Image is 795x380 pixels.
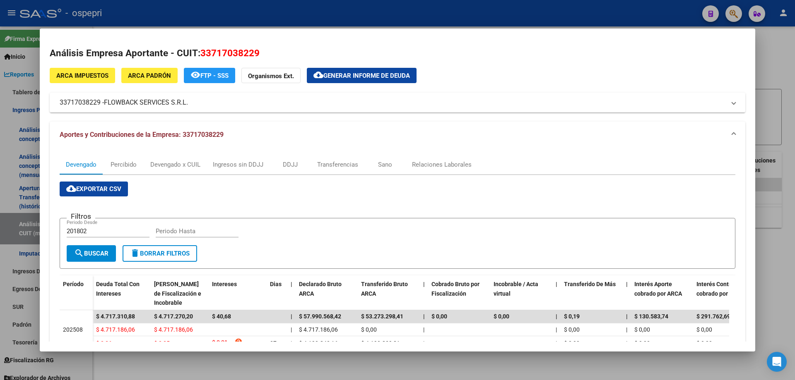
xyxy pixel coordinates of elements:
[130,250,190,257] span: Borrar Filtros
[60,275,93,310] datatable-header-cell: Período
[291,281,292,287] span: |
[200,72,229,79] span: FTP - SSS
[291,313,292,320] span: |
[66,160,96,169] div: Devengado
[50,122,745,148] mat-expansion-panel-header: Aportes y Contribuciones de la Empresa: 33717038229
[634,340,650,347] span: $ 0,00
[626,281,628,287] span: |
[564,340,580,347] span: $ 0,00
[67,212,95,221] h3: Filtros
[361,326,377,333] span: $ 0,00
[212,313,231,320] span: $ 40,68
[151,275,209,312] datatable-header-cell: Deuda Bruta Neto de Fiscalización e Incobrable
[212,281,237,287] span: Intereses
[96,281,140,297] span: Deuda Total Con Intereses
[50,93,745,112] mat-expansion-panel-header: 33717038229 -FLOWBACK SERVICES S.R.L.
[696,281,750,297] span: Interés Contribución cobrado por ARCA
[50,68,115,83] button: ARCA Impuestos
[564,313,580,320] span: $ 0,19
[154,340,170,347] span: $ 0,35
[56,72,108,79] span: ARCA Impuestos
[50,46,745,60] h2: Análisis Empresa Aportante - CUIT:
[96,313,135,320] span: $ 4.717.310,88
[270,340,277,347] span: 27
[96,326,135,333] span: $ 4.717.186,06
[299,340,338,347] span: $ 4.190.840,16
[693,275,755,312] datatable-header-cell: Interés Contribución cobrado por ARCA
[93,275,151,312] datatable-header-cell: Deuda Total Con Intereses
[626,326,627,333] span: |
[423,313,425,320] span: |
[270,281,282,287] span: Dias
[361,313,403,320] span: $ 53.273.298,41
[267,275,287,312] datatable-header-cell: Dias
[556,281,557,287] span: |
[190,70,200,80] mat-icon: remove_red_eye
[299,326,338,333] span: $ 4.717.186,06
[63,340,83,347] span: 202507
[634,281,682,297] span: Interés Aporte cobrado por ARCA
[556,340,557,347] span: |
[552,275,561,312] datatable-header-cell: |
[634,313,668,320] span: $ 130.583,74
[626,313,628,320] span: |
[428,275,490,312] datatable-header-cell: Cobrado Bruto por Fiscalización
[154,326,193,333] span: $ 4.717.186,06
[767,352,787,372] div: Open Intercom Messenger
[66,184,76,194] mat-icon: cloud_download
[696,313,730,320] span: $ 291.762,69
[313,70,323,80] mat-icon: cloud_download
[104,98,188,108] span: FLOWBACK SERVICES S.R.L.
[634,326,650,333] span: $ 0,00
[299,313,341,320] span: $ 57.990.568,42
[423,340,424,347] span: |
[154,281,201,306] span: [PERSON_NAME] de Fiscalización e Incobrable
[96,340,112,347] span: $ 0,36
[60,98,725,108] mat-panel-title: 33717038229 -
[121,68,178,83] button: ARCA Padrón
[248,72,294,80] strong: Organismos Ext.
[184,68,235,83] button: FTP - SSS
[63,326,83,333] span: 202508
[494,313,509,320] span: $ 0,00
[323,72,410,79] span: Generar informe de deuda
[623,275,631,312] datatable-header-cell: |
[626,340,627,347] span: |
[423,326,424,333] span: |
[431,281,479,297] span: Cobrado Bruto por Fiscalización
[696,326,712,333] span: $ 0,00
[291,326,292,333] span: |
[378,160,392,169] div: Sano
[60,182,128,196] button: Exportar CSV
[154,313,193,320] span: $ 4.717.270,20
[631,275,693,312] datatable-header-cell: Interés Aporte cobrado por ARCA
[556,313,557,320] span: |
[63,281,84,287] span: Período
[299,281,342,297] span: Declarado Bruto ARCA
[494,281,538,297] span: Incobrable / Acta virtual
[317,160,358,169] div: Transferencias
[556,326,557,333] span: |
[60,131,224,139] span: Aportes y Contribuciones de la Empresa: 33717038229
[412,160,472,169] div: Relaciones Laborales
[296,275,358,312] datatable-header-cell: Declarado Bruto ARCA
[291,340,292,347] span: |
[287,275,296,312] datatable-header-cell: |
[431,313,447,320] span: $ 0,00
[561,275,623,312] datatable-header-cell: Transferido De Más
[283,160,298,169] div: DDJJ
[128,72,171,79] span: ARCA Padrón
[241,68,301,83] button: Organismos Ext.
[130,248,140,258] mat-icon: delete
[420,275,428,312] datatable-header-cell: |
[111,160,137,169] div: Percibido
[358,275,420,312] datatable-header-cell: Transferido Bruto ARCA
[212,338,228,349] span: $ 0,01
[123,245,197,262] button: Borrar Filtros
[361,340,400,347] span: $ 4.190.839,81
[213,160,263,169] div: Ingresos sin DDJJ
[209,275,267,312] datatable-header-cell: Intereses
[66,185,121,193] span: Exportar CSV
[307,68,417,83] button: Generar informe de deuda
[490,275,552,312] datatable-header-cell: Incobrable / Acta virtual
